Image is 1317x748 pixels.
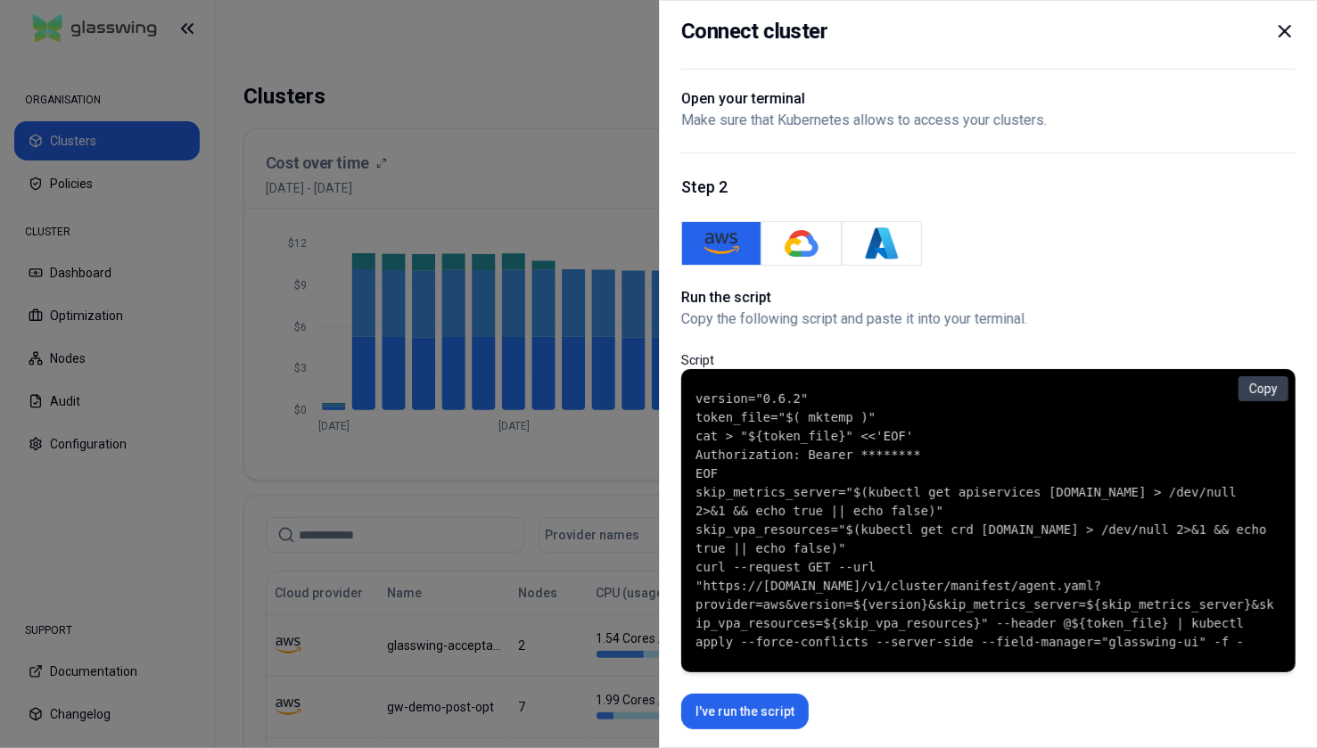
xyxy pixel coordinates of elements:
p: Make sure that Kubernetes allows to access your clusters. [681,110,1047,131]
h1: Step 2 [681,175,1296,200]
h1: Run the script [681,287,1296,308]
button: I've run the script [681,694,809,729]
button: AWS [681,221,761,266]
button: Copy [1238,376,1288,401]
button: Azure [842,221,922,266]
h1: Open your terminal [681,88,1047,110]
img: AWS [704,226,739,261]
button: GKE [761,221,842,266]
p: Script [681,351,1296,369]
h2: Connect cluster [681,15,827,47]
img: Azure [864,226,900,261]
img: GKE [784,226,819,261]
code: version="0.6.2" token_file="$( mktemp )" cat > "${token_file}" <<'EOF' Authorization: Bearer ****... [696,390,1281,652]
p: Copy the following script and paste it into your terminal. [681,308,1296,330]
